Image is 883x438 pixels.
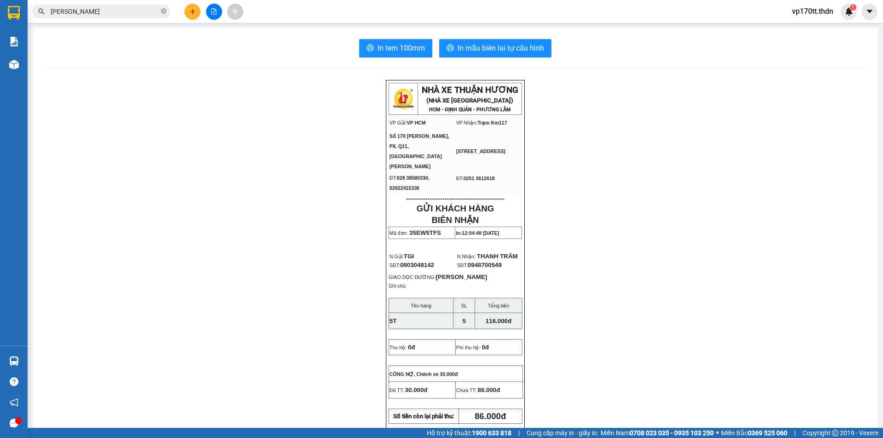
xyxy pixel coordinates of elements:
[748,429,787,437] strong: 0369 525 060
[161,8,166,14] span: close-circle
[51,6,159,17] input: Tìm tên, số ĐT hoặc mã đơn
[189,8,196,15] span: plus
[472,429,511,437] strong: 1900 633 818
[436,273,487,280] span: [PERSON_NAME]
[457,254,476,259] span: N.Nhận:
[9,37,19,46] img: solution-icon
[721,428,787,438] span: Miền Bắc
[478,387,497,393] span: 86.000
[464,176,495,181] span: 0251 3612618
[447,44,454,53] span: printer
[422,85,518,95] strong: NHÀ XE THUẬN HƯƠNG
[794,428,796,438] span: |
[431,215,479,225] strong: BIÊN NHẬN
[393,413,454,420] strong: Số tiền còn lại phải thu:
[429,107,510,113] strong: HCM - ĐỊNH QUÁN - PHƯƠNG LÂM
[845,7,853,16] img: icon-new-feature
[390,345,407,350] span: Thu hộ:
[10,377,18,386] span: question-circle
[458,42,544,54] span: In mẫu biên lai tự cấu hình
[456,230,499,236] span: In:
[518,428,520,438] span: |
[10,419,18,427] span: message
[38,8,45,15] span: search
[9,356,19,366] img: warehouse-icon
[211,8,217,15] span: file-add
[390,175,430,191] span: 028 38580330, 02822415336
[496,387,500,393] span: đ
[716,431,719,435] span: ⚪️
[390,230,408,236] span: Mã đơn:
[378,42,425,54] span: In tem 100mm
[406,195,505,202] span: ----------------------------------------------
[161,7,166,16] span: close-circle
[456,387,476,393] span: Chưa TT:
[475,411,506,421] span: 86.000đ
[439,39,551,57] button: printerIn mẫu biên lai tự cấu hình
[409,229,441,236] span: 35EW5TFS
[426,97,513,104] strong: (NHÀ XE [GEOGRAPHIC_DATA])
[367,44,374,53] span: printer
[461,303,467,308] span: SL
[866,7,874,16] span: caret-down
[390,387,404,393] span: Đã TT:
[404,253,414,260] span: TGI
[861,4,877,20] button: caret-down
[389,283,407,289] span: Ghi chú:
[10,398,18,407] span: notification
[527,428,598,438] span: Cung cấp máy in - giấy in:
[408,344,415,351] span: 0đ
[468,262,502,268] span: 0948700549
[462,230,499,236] span: 12:04:49 [DATE]
[359,39,432,57] button: printerIn tem 100mm
[488,303,510,308] span: Tổng tiền
[486,318,511,324] span: 116.000đ
[184,4,201,20] button: plus
[206,4,222,20] button: file-add
[227,4,243,20] button: aim
[232,8,238,15] span: aim
[482,344,489,351] span: 0đ
[390,120,407,125] span: VP Gửi:
[456,345,481,350] span: Phí thu hộ:
[390,262,434,268] span: SĐT:
[9,60,19,69] img: warehouse-icon
[390,371,458,377] span: CÔNG NỢ, Chành xe 30.000đ
[427,428,511,438] span: Hỗ trợ kỹ thuật:
[390,175,397,181] span: ĐT:
[8,6,20,20] img: logo-vxr
[456,120,478,125] span: VP Nhận:
[417,204,494,213] strong: GỬI KHÁCH HÀNG
[390,133,449,169] span: Số 170 [PERSON_NAME], P8, Q11, [GEOGRAPHIC_DATA][PERSON_NAME]
[411,303,431,308] span: Tên hàng
[851,4,854,11] span: 1
[400,262,434,268] span: 0903048142
[407,120,425,125] span: VP HCM
[389,274,436,280] span: GIAO DỌC ĐƯỜNG:
[850,4,856,11] sup: 1
[456,148,505,154] span: [STREET_ADDRESS]
[477,120,507,125] span: Trạm Km117
[630,429,714,437] strong: 0708 023 035 - 0935 103 250
[390,254,414,259] span: N.Gửi:
[601,428,714,438] span: Miền Nam
[392,87,415,110] img: logo
[477,253,518,260] span: THANH TRÂM
[390,318,397,324] span: 5T
[457,262,468,268] span: SĐT:
[832,430,838,436] span: copyright
[462,318,465,324] span: 5
[785,6,841,17] span: vp170tt.thdn
[405,387,428,393] span: 30.000đ
[456,176,464,181] span: ĐT:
